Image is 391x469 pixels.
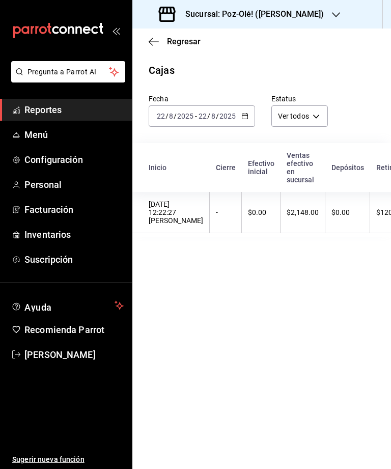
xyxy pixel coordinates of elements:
[177,112,194,120] input: ----
[198,112,207,120] input: --
[248,159,274,176] div: Efectivo inicial
[24,103,124,117] span: Reportes
[24,203,124,216] span: Facturación
[211,112,216,120] input: --
[112,26,120,35] button: open_drawer_menu
[167,37,201,46] span: Regresar
[216,208,235,216] div: -
[149,37,201,46] button: Regresar
[195,112,197,120] span: -
[149,163,204,172] div: Inicio
[174,112,177,120] span: /
[248,208,274,216] div: $0.00
[331,163,364,172] div: Depósitos
[271,105,328,127] div: Ver todos
[24,253,124,266] span: Suscripción
[24,299,110,312] span: Ayuda
[24,323,124,337] span: Recomienda Parrot
[12,454,124,465] span: Sugerir nueva función
[24,128,124,142] span: Menú
[11,61,125,82] button: Pregunta a Parrot AI
[7,74,125,85] a: Pregunta a Parrot AI
[169,112,174,120] input: --
[219,112,236,120] input: ----
[271,95,328,102] label: Estatus
[331,208,364,216] div: $0.00
[24,178,124,191] span: Personal
[149,200,203,225] div: [DATE] 12:22:27 [PERSON_NAME]
[24,228,124,241] span: Inventarios
[287,151,319,184] div: Ventas efectivo en sucursal
[177,8,324,20] h3: Sucursal: Poz-Olé! ([PERSON_NAME])
[165,112,169,120] span: /
[149,95,255,102] label: Fecha
[207,112,210,120] span: /
[27,67,109,77] span: Pregunta a Parrot AI
[216,163,236,172] div: Cierre
[24,348,124,362] span: [PERSON_NAME]
[287,208,319,216] div: $2,148.00
[216,112,219,120] span: /
[149,63,175,78] div: Cajas
[24,153,124,167] span: Configuración
[156,112,165,120] input: --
